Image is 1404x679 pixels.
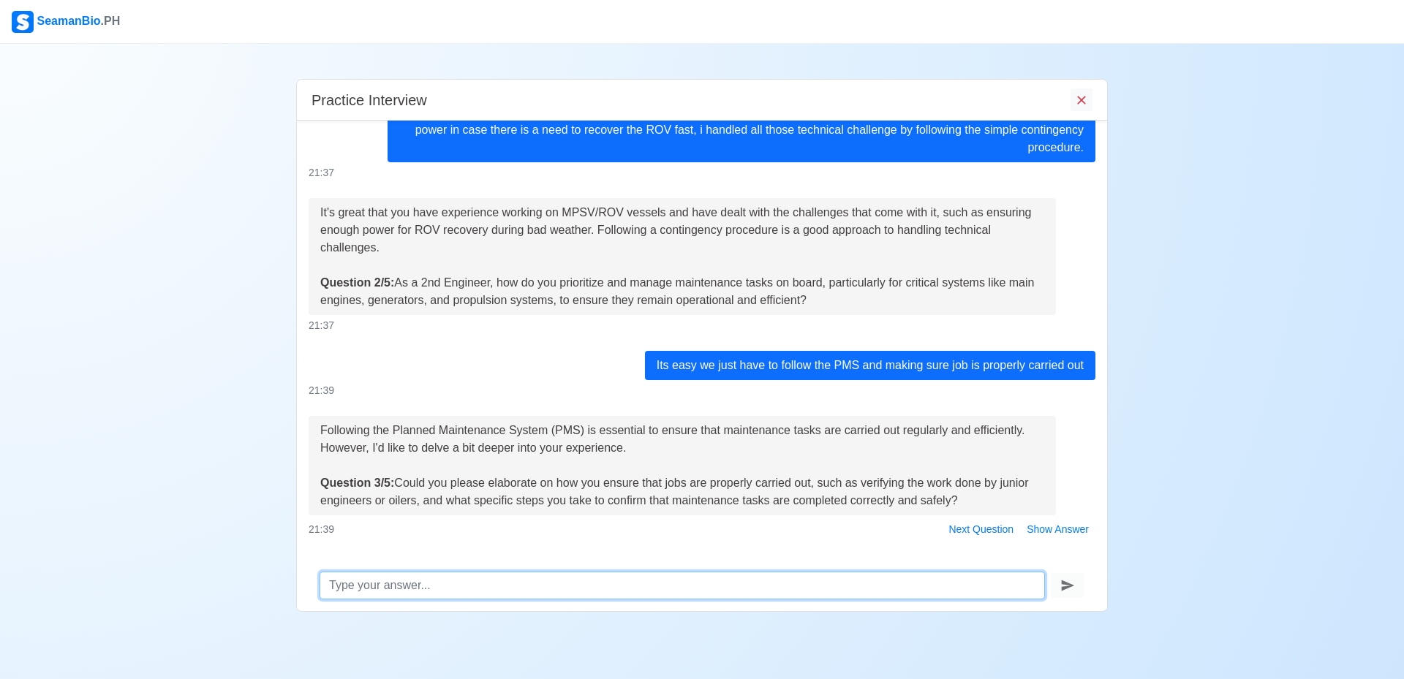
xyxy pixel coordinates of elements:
[101,15,121,27] span: .PH
[12,11,120,33] div: SeamanBio
[320,276,394,289] strong: Question 2/5:
[942,518,1020,541] button: Next Question
[309,165,1095,181] div: 21:37
[320,422,1044,509] div: Following the Planned Maintenance System (PMS) is essential to ensure that maintenance tasks are ...
[388,98,1095,162] div: working on mpsv/rov is quite stressful especially during bad weather when the duty engineer have ...
[320,204,1044,309] div: It's great that you have experience working on MPSV/ROV vessels and have dealt with the challenge...
[12,11,34,33] img: Logo
[1071,88,1092,111] button: End Interview
[312,91,427,109] h5: Practice Interview
[1020,518,1095,541] button: Show Answer
[320,477,394,489] strong: Question 3/5:
[309,318,1095,333] div: 21:37
[645,351,1095,380] div: Its easy we just have to follow the PMS and making sure job is properly carried out
[309,383,1095,398] div: 21:39
[309,518,1095,541] div: 21:39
